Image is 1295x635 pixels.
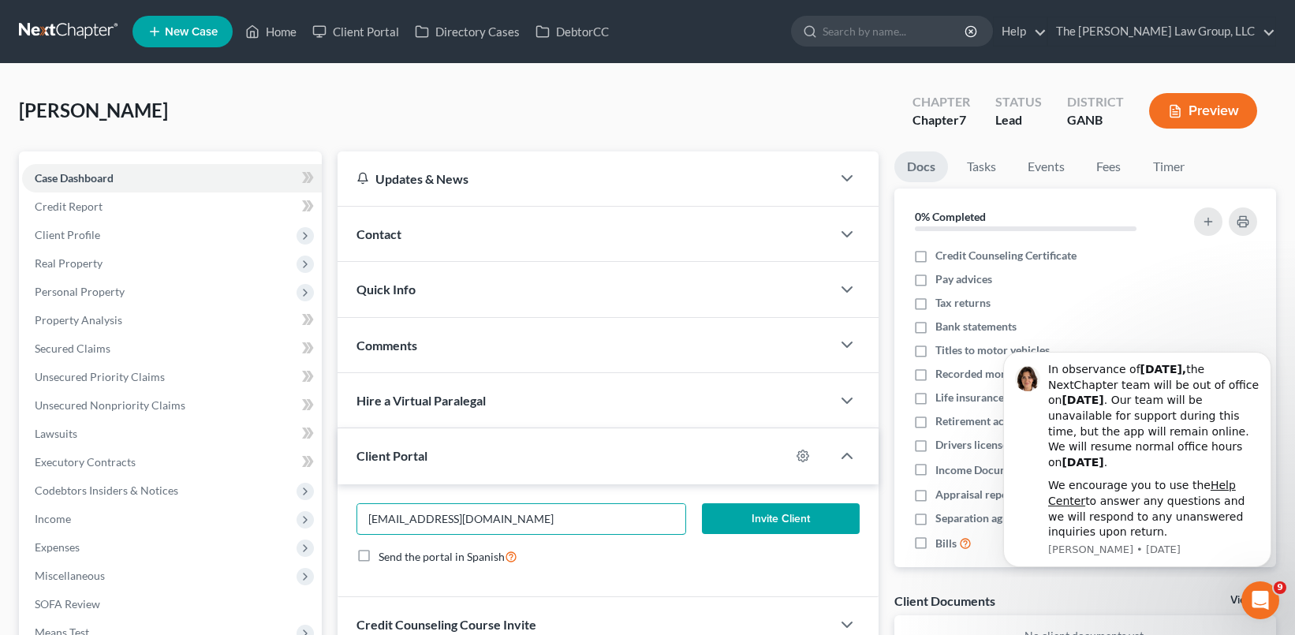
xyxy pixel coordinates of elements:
[1274,581,1286,594] span: 9
[935,487,1021,502] span: Appraisal reports
[935,271,992,287] span: Pay advices
[702,503,859,535] button: Invite Client
[1149,93,1257,129] button: Preview
[935,462,1030,478] span: Income Documents
[1140,151,1197,182] a: Timer
[35,597,100,611] span: SOFA Review
[35,285,125,298] span: Personal Property
[894,151,948,182] a: Docs
[1067,111,1124,129] div: GANB
[35,370,165,383] span: Unsecured Priority Claims
[1230,595,1270,606] a: View All
[237,17,304,46] a: Home
[35,256,103,270] span: Real Property
[935,536,957,551] span: Bills
[35,427,77,440] span: Lawsuits
[356,448,427,463] span: Client Portal
[356,338,417,353] span: Comments
[356,617,536,632] span: Credit Counseling Course Invite
[1015,151,1077,182] a: Events
[935,295,991,311] span: Tax returns
[935,342,1050,358] span: Titles to motor vehicles
[823,17,967,46] input: Search by name...
[1048,17,1275,46] a: The [PERSON_NAME] Law Group, LLC
[22,164,322,192] a: Case Dashboard
[1084,151,1134,182] a: Fees
[35,171,114,185] span: Case Dashboard
[935,437,1115,453] span: Drivers license & social security card
[980,338,1295,577] iframe: Intercom notifications message
[22,590,322,618] a: SOFA Review
[35,569,105,582] span: Miscellaneous
[22,391,322,420] a: Unsecured Nonpriority Claims
[35,313,122,327] span: Property Analysis
[22,192,322,221] a: Credit Report
[35,455,136,469] span: Executory Contracts
[935,248,1077,263] span: Credit Counseling Certificate
[35,200,103,213] span: Credit Report
[22,306,322,334] a: Property Analysis
[935,366,1088,382] span: Recorded mortgages and deeds
[22,448,322,476] a: Executory Contracts
[995,93,1042,111] div: Status
[304,17,407,46] a: Client Portal
[35,484,178,497] span: Codebtors Insiders & Notices
[19,99,168,121] span: [PERSON_NAME]
[954,151,1009,182] a: Tasks
[1241,581,1279,619] iframe: Intercom live chat
[22,420,322,448] a: Lawsuits
[528,17,617,46] a: DebtorCC
[912,93,970,111] div: Chapter
[1067,93,1124,111] div: District
[22,334,322,363] a: Secured Claims
[356,393,486,408] span: Hire a Virtual Paralegal
[35,512,71,525] span: Income
[995,111,1042,129] div: Lead
[35,342,110,355] span: Secured Claims
[935,319,1017,334] span: Bank statements
[935,390,1044,405] span: Life insurance policies
[915,210,986,223] strong: 0% Completed
[35,398,185,412] span: Unsecured Nonpriority Claims
[165,26,218,38] span: New Case
[22,363,322,391] a: Unsecured Priority Claims
[379,550,505,563] span: Send the portal in Spanish
[35,228,100,241] span: Client Profile
[356,282,416,297] span: Quick Info
[912,111,970,129] div: Chapter
[994,17,1047,46] a: Help
[35,540,80,554] span: Expenses
[357,504,686,534] input: Enter email
[894,592,995,609] div: Client Documents
[935,510,1159,526] span: Separation agreements or decrees of divorces
[407,17,528,46] a: Directory Cases
[356,226,401,241] span: Contact
[935,413,1088,429] span: Retirement account statements
[356,170,812,187] div: Updates & News
[959,112,966,127] span: 7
